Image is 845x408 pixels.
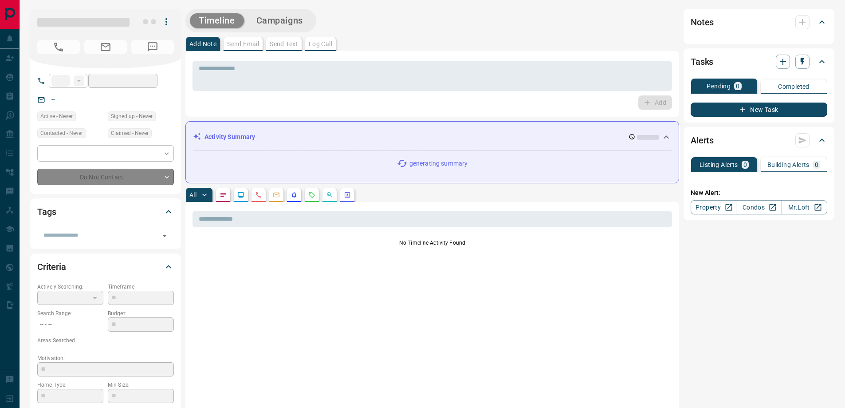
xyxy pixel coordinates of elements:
div: Criteria [37,256,174,277]
svg: Agent Actions [344,191,351,198]
span: Signed up - Never [111,112,153,121]
p: All [189,192,197,198]
p: 0 [736,83,739,89]
p: Activity Summary [204,132,255,142]
button: Campaigns [248,13,312,28]
span: Claimed - Never [111,129,149,138]
svg: Listing Alerts [291,191,298,198]
svg: Lead Browsing Activity [237,191,244,198]
button: New Task [691,103,827,117]
h2: Alerts [691,133,714,147]
svg: Emails [273,191,280,198]
svg: Notes [220,191,227,198]
div: Do Not Contact [37,169,174,185]
span: No Email [84,40,127,54]
span: Active - Never [40,112,73,121]
span: No Number [131,40,174,54]
h2: Notes [691,15,714,29]
p: Home Type: [37,381,103,389]
p: Completed [778,83,810,90]
div: Tasks [691,51,827,72]
button: Timeline [190,13,244,28]
p: Timeframe: [108,283,174,291]
a: Condos [736,200,782,214]
h2: Criteria [37,260,66,274]
p: Pending [707,83,731,89]
div: Activity Summary [193,129,672,145]
p: Motivation: [37,354,174,362]
svg: Opportunities [326,191,333,198]
svg: Calls [255,191,262,198]
p: Search Range: [37,309,103,317]
span: No Number [37,40,80,54]
div: Alerts [691,130,827,151]
p: Add Note [189,41,216,47]
p: Budget: [108,309,174,317]
a: -- [51,96,55,103]
div: Notes [691,12,827,33]
p: New Alert: [691,188,827,198]
span: Contacted - Never [40,129,83,138]
div: Tags [37,201,174,222]
p: Listing Alerts [700,162,738,168]
p: -- - -- [37,317,103,332]
p: Min Size: [108,381,174,389]
button: Open [158,230,171,242]
p: Building Alerts [767,162,810,168]
p: Areas Searched: [37,337,174,345]
svg: Requests [308,191,315,198]
h2: Tags [37,205,56,219]
p: 0 [743,162,747,168]
p: No Timeline Activity Found [193,239,672,247]
p: Actively Searching: [37,283,103,291]
p: 0 [815,162,818,168]
h2: Tasks [691,55,713,69]
a: Mr.Loft [782,200,827,214]
p: generating summary [409,159,468,168]
a: Property [691,200,736,214]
